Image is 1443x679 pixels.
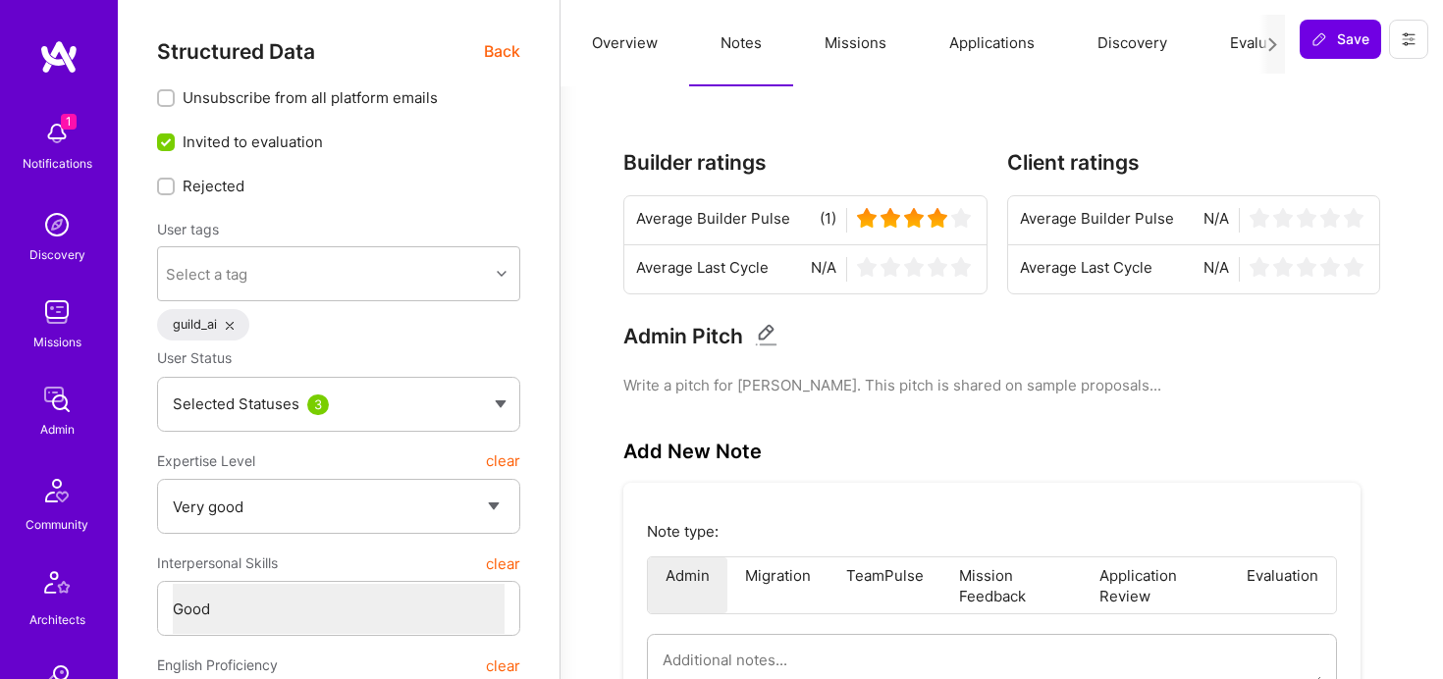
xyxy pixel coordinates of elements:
[636,257,769,282] span: Average Last Cycle
[1311,29,1369,49] span: Save
[1297,257,1316,277] img: star
[183,131,323,152] span: Invited to evaluation
[37,292,77,332] img: teamwork
[1320,257,1340,277] img: star
[29,609,85,630] div: Architects
[26,514,88,535] div: Community
[157,220,219,238] label: User tags
[486,546,520,581] button: clear
[166,264,247,285] div: Select a tag
[1344,257,1363,277] img: star
[23,153,92,174] div: Notifications
[648,557,727,613] li: Admin
[727,557,828,613] li: Migration
[755,324,777,346] i: Edit
[820,208,836,233] span: (1)
[307,394,329,415] div: 3
[623,324,743,348] h3: Admin Pitch
[881,208,900,228] img: star
[811,257,836,282] span: N/A
[157,444,255,479] span: Expertise Level
[29,244,85,265] div: Discovery
[37,205,77,244] img: discovery
[157,349,232,366] span: User Status
[157,309,249,340] div: guild_ai
[1320,208,1340,228] img: star
[1020,208,1174,233] span: Average Builder Pulse
[484,39,520,64] span: Back
[61,114,77,130] span: 1
[1007,150,1380,175] h3: Client ratings
[1344,208,1363,228] img: star
[1082,557,1229,613] li: Application Review
[226,322,234,330] i: icon Close
[1273,208,1293,228] img: star
[1203,257,1229,282] span: N/A
[623,150,988,175] h3: Builder ratings
[1203,208,1229,233] span: N/A
[40,419,75,440] div: Admin
[857,208,877,228] img: star
[37,380,77,419] img: admin teamwork
[39,39,79,75] img: logo
[33,332,81,352] div: Missions
[881,257,900,277] img: star
[486,444,520,479] button: clear
[157,546,278,581] span: Interpersonal Skills
[33,562,80,609] img: Architects
[951,208,971,228] img: star
[623,375,1380,395] pre: Write a pitch for [PERSON_NAME]. This pitch is shared on sample proposals...
[497,269,507,279] i: icon Chevron
[1297,208,1316,228] img: star
[941,557,1082,613] li: Mission Feedback
[623,440,762,463] h3: Add New Note
[928,208,947,228] img: star
[1265,37,1280,52] i: icon Next
[157,39,315,64] span: Structured Data
[1250,208,1269,228] img: star
[495,400,507,408] img: caret
[904,257,924,277] img: star
[1020,257,1152,282] span: Average Last Cycle
[928,257,947,277] img: star
[1300,20,1381,59] button: Save
[173,394,299,413] span: Selected Statuses
[37,114,77,153] img: bell
[636,208,790,233] span: Average Builder Pulse
[857,257,877,277] img: star
[647,521,1337,542] p: Note type:
[828,557,941,613] li: TeamPulse
[1273,257,1293,277] img: star
[904,208,924,228] img: star
[183,176,244,196] span: Rejected
[183,87,438,108] span: Unsubscribe from all platform emails
[1229,557,1336,613] li: Evaluation
[33,467,80,514] img: Community
[951,257,971,277] img: star
[1250,257,1269,277] img: star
